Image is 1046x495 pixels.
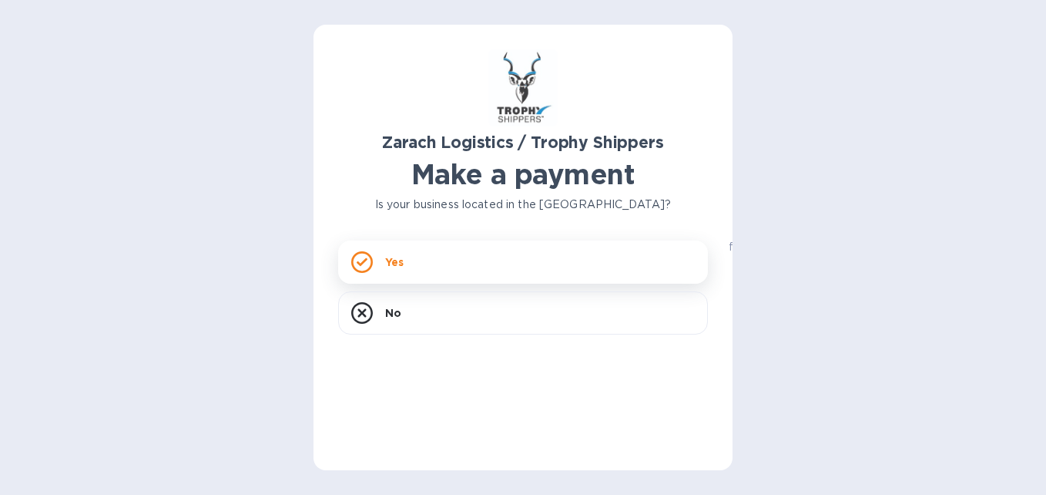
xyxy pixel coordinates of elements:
p: Yes [385,254,404,270]
p: No [385,305,401,321]
p: Is your business located in the [GEOGRAPHIC_DATA]? [338,197,708,213]
h1: Make a payment [338,158,708,190]
b: Zarach Logistics / Trophy Shippers [382,133,663,152]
